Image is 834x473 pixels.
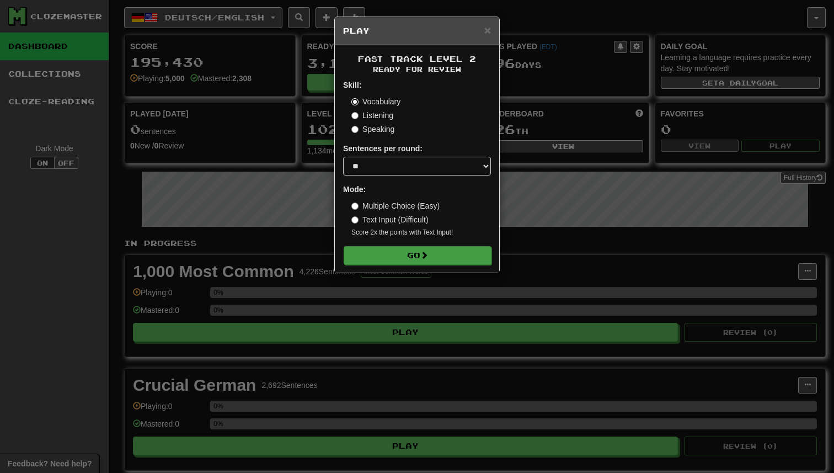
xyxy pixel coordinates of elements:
[351,228,491,237] small: Score 2x the points with Text Input !
[351,124,394,135] label: Speaking
[343,81,361,89] strong: Skill:
[343,65,491,74] small: Ready for Review
[484,24,491,36] button: Close
[484,24,491,36] span: ×
[351,112,359,119] input: Listening
[351,98,359,105] input: Vocabulary
[343,25,491,36] h5: Play
[351,96,400,107] label: Vocabulary
[351,216,359,224] input: Text Input (Difficult)
[344,246,491,265] button: Go
[343,185,366,194] strong: Mode:
[351,214,429,225] label: Text Input (Difficult)
[351,110,393,121] label: Listening
[351,200,440,211] label: Multiple Choice (Easy)
[351,203,359,210] input: Multiple Choice (Easy)
[358,54,476,63] span: Fast Track Level 2
[351,126,359,133] input: Speaking
[343,143,423,154] label: Sentences per round:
